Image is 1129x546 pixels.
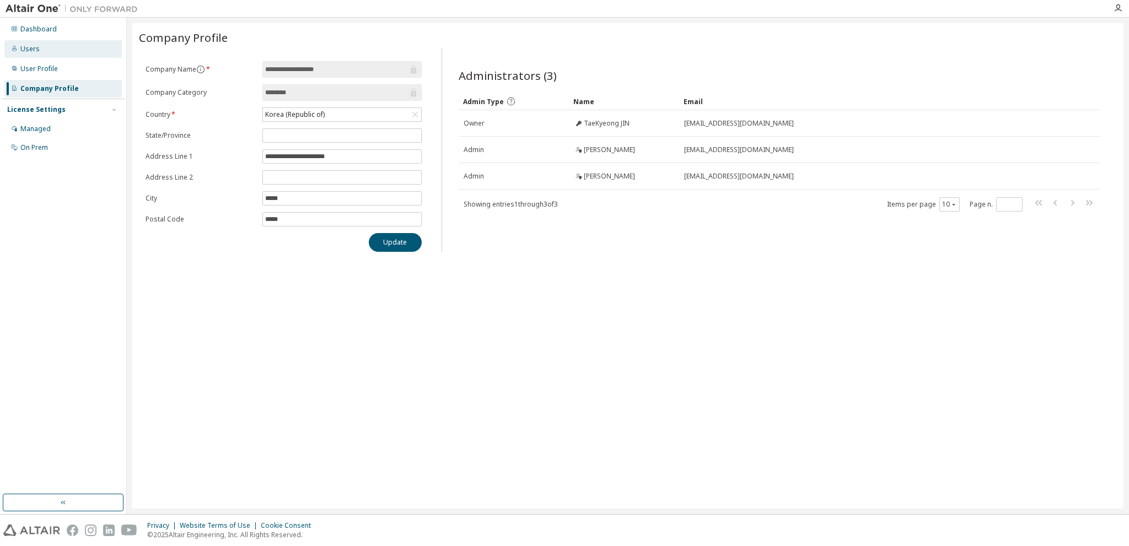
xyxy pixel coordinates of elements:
[887,197,960,212] span: Items per page
[85,525,96,536] img: instagram.svg
[146,215,256,224] label: Postal Code
[464,172,484,181] span: Admin
[263,108,421,121] div: Korea (Republic of)
[584,145,635,154] span: [PERSON_NAME]
[20,25,57,34] div: Dashboard
[146,65,256,74] label: Company Name
[103,525,115,536] img: linkedin.svg
[942,200,957,209] button: 10
[684,145,794,154] span: [EMAIL_ADDRESS][DOMAIN_NAME]
[146,131,256,140] label: State/Province
[146,194,256,203] label: City
[264,109,326,121] div: Korea (Republic of)
[121,525,137,536] img: youtube.svg
[146,88,256,97] label: Company Category
[684,172,794,181] span: [EMAIL_ADDRESS][DOMAIN_NAME]
[261,521,318,530] div: Cookie Consent
[146,152,256,161] label: Address Line 1
[20,84,79,93] div: Company Profile
[584,172,635,181] span: [PERSON_NAME]
[464,199,558,209] span: Showing entries 1 through 3 of 3
[146,173,256,182] label: Address Line 2
[147,521,180,530] div: Privacy
[180,521,261,530] div: Website Terms of Use
[3,525,60,536] img: altair_logo.svg
[20,143,48,152] div: On Prem
[7,105,66,114] div: License Settings
[196,65,205,74] button: information
[684,93,1069,110] div: Email
[970,197,1023,212] span: Page n.
[147,530,318,539] p: © 2025 Altair Engineering, Inc. All Rights Reserved.
[20,64,58,73] div: User Profile
[464,119,485,128] span: Owner
[369,233,422,252] button: Update
[584,119,630,128] span: TaeKyeong JIN
[20,45,40,53] div: Users
[464,145,484,154] span: Admin
[459,68,557,83] span: Administrators (3)
[139,30,228,45] span: Company Profile
[684,119,794,128] span: [EMAIL_ADDRESS][DOMAIN_NAME]
[67,525,78,536] img: facebook.svg
[6,3,143,14] img: Altair One
[463,97,504,106] span: Admin Type
[146,110,256,119] label: Country
[20,125,51,133] div: Managed
[573,93,675,110] div: Name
